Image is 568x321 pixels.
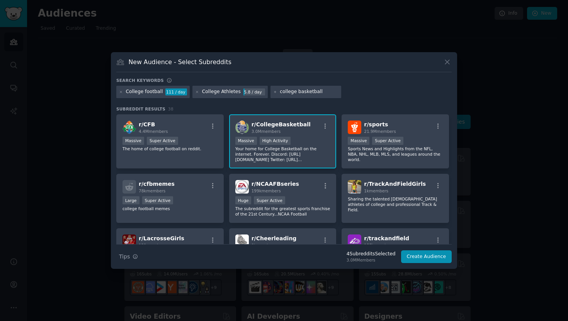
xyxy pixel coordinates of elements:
[139,181,175,187] span: r/ cfbmemes
[260,137,291,145] div: High Activity
[348,146,443,162] p: Sports News and Highlights from the NFL, NBA, NHL, MLB, MLS, and leagues around the world.
[139,243,166,248] span: 121 members
[364,243,393,248] span: 157k members
[364,129,396,134] span: 21.9M members
[348,196,443,212] p: Sharing the talented [DEMOGRAPHIC_DATA] athletes of college and professional Track & Field.
[126,88,163,95] div: College football
[122,206,218,211] p: college football memes
[116,106,165,112] span: Subreddit Results
[119,253,130,261] span: Tips
[280,88,338,95] input: New Keyword
[252,235,297,241] span: r/ Cheerleading
[254,196,285,204] div: Super Active
[116,250,141,263] button: Tips
[139,235,184,241] span: r/ LacrosseGirls
[235,234,249,248] img: Cheerleading
[168,107,173,111] span: 38
[243,88,265,95] div: 5.8 / day
[139,189,165,193] span: 78k members
[364,235,409,241] span: r/ trackandfield
[348,137,369,145] div: Massive
[235,121,249,134] img: CollegeBasketball
[122,196,139,204] div: Large
[235,137,257,145] div: Massive
[235,180,249,194] img: NCAAFBseries
[235,206,330,217] p: The subreddit for the greatest sports franchise of the 21st Century...NCAA Football
[165,88,187,95] div: 111 / day
[139,129,168,134] span: 4.4M members
[252,243,276,248] span: 9k members
[348,121,361,134] img: sports
[372,137,403,145] div: Super Active
[364,181,426,187] span: r/ TrackAndFieldGirls
[122,146,218,151] p: The home of college football on reddit.
[364,189,388,193] span: 1k members
[139,121,155,127] span: r/ CFB
[142,196,173,204] div: Super Active
[252,181,299,187] span: r/ NCAAFBseries
[202,88,241,95] div: College Athletes
[364,121,388,127] span: r/ sports
[147,137,178,145] div: Super Active
[116,78,164,83] h3: Search keywords
[252,121,311,127] span: r/ CollegeBasketball
[122,137,144,145] div: Massive
[122,121,136,134] img: CFB
[235,196,252,204] div: Huge
[252,189,281,193] span: 199k members
[348,234,361,248] img: trackandfield
[401,250,452,263] button: Create Audience
[347,251,396,258] div: 4 Subreddit s Selected
[347,257,396,263] div: 3.0M Members
[129,58,231,66] h3: New Audience - Select Subreddits
[348,180,361,194] img: TrackAndFieldGirls
[252,129,281,134] span: 3.0M members
[235,146,330,162] p: Your home for College Basketball on the internet. Forever. Discord: [URL][DOMAIN_NAME] Twitter: [...
[122,234,136,248] img: LacrosseGirls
